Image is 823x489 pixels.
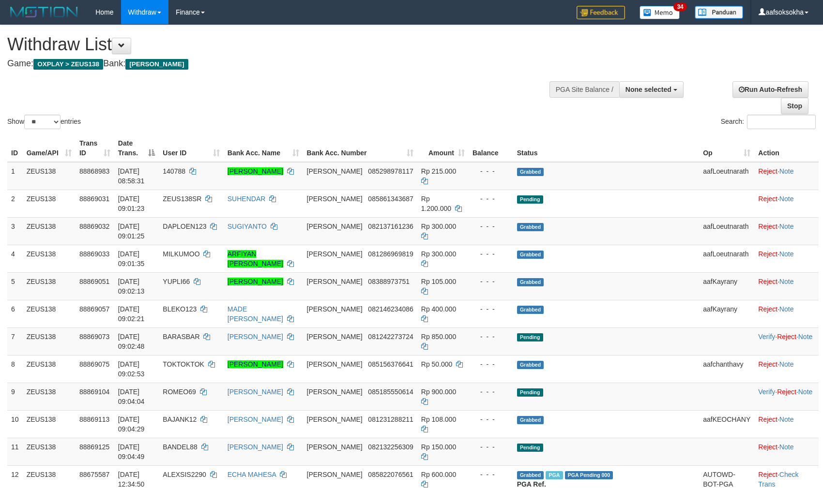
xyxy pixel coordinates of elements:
[118,333,145,350] span: [DATE] 09:02:48
[517,168,544,176] span: Grabbed
[368,250,413,258] span: Copy 081286969819 to clipboard
[228,222,267,230] a: SUGIYANTO
[79,333,109,341] span: 88869073
[565,471,613,479] span: PGA Pending
[549,81,619,98] div: PGA Site Balance /
[577,6,625,19] img: Feedback.jpg
[758,167,777,175] a: Reject
[228,250,283,267] a: ARFIYAN [PERSON_NAME]
[517,471,544,479] span: Grabbed
[228,443,283,451] a: [PERSON_NAME]
[699,355,754,383] td: aafchanthavy
[421,360,453,368] span: Rp 50.000
[758,195,777,203] a: Reject
[23,190,76,217] td: ZEUS138
[517,306,544,314] span: Grabbed
[777,333,796,341] a: Reject
[777,388,796,396] a: Reject
[368,360,413,368] span: Copy 085156376641 to clipboard
[758,360,777,368] a: Reject
[368,443,413,451] span: Copy 082132256309 to clipboard
[307,360,363,368] span: [PERSON_NAME]
[7,327,23,355] td: 7
[307,305,363,313] span: [PERSON_NAME]
[118,415,145,433] span: [DATE] 09:04:29
[79,250,109,258] span: 88869033
[779,360,794,368] a: Note
[699,134,754,162] th: Op: activate to sort column ascending
[118,222,145,240] span: [DATE] 09:01:25
[421,222,456,230] span: Rp 300.000
[368,167,413,175] span: Copy 085298978117 to clipboard
[779,278,794,285] a: Note
[472,442,509,452] div: - - -
[758,250,777,258] a: Reject
[368,333,413,341] span: Copy 081242273724 to clipboard
[472,277,509,286] div: - - -
[781,98,808,114] a: Stop
[118,278,145,295] span: [DATE] 09:02:13
[758,333,775,341] a: Verify
[779,250,794,258] a: Note
[163,388,196,396] span: ROMEO69
[7,59,539,69] h4: Game: Bank:
[228,195,266,203] a: SUHENDAR
[24,115,61,129] select: Showentries
[307,471,363,478] span: [PERSON_NAME]
[758,388,775,396] a: Verify
[754,410,819,438] td: ·
[758,443,777,451] a: Reject
[699,245,754,272] td: aafLoeutnarath
[7,162,23,190] td: 1
[472,332,509,341] div: - - -
[125,59,188,70] span: [PERSON_NAME]
[625,86,671,93] span: None selected
[7,438,23,465] td: 11
[7,245,23,272] td: 4
[79,278,109,285] span: 88869051
[754,272,819,300] td: ·
[307,167,363,175] span: [PERSON_NAME]
[163,443,198,451] span: BANDEL88
[7,5,81,19] img: MOTION_logo.png
[472,359,509,369] div: - - -
[163,250,199,258] span: MILKUMOO
[472,166,509,176] div: - - -
[754,162,819,190] td: ·
[368,415,413,423] span: Copy 081231288211 to clipboard
[640,6,680,19] img: Button%20Memo.svg
[163,278,190,285] span: YUPLI66
[118,250,145,267] span: [DATE] 09:01:35
[421,415,456,423] span: Rp 108.000
[79,222,109,230] span: 88869032
[747,115,816,129] input: Search:
[79,305,109,313] span: 88869057
[779,305,794,313] a: Note
[517,361,544,369] span: Grabbed
[7,35,539,54] h1: Withdraw List
[754,134,819,162] th: Action
[758,415,777,423] a: Reject
[699,272,754,300] td: aafKayrany
[7,355,23,383] td: 8
[421,333,456,341] span: Rp 850.000
[7,410,23,438] td: 10
[758,471,777,478] a: Reject
[33,59,103,70] span: OXPLAY > ZEUS138
[779,222,794,230] a: Note
[79,195,109,203] span: 88869031
[472,222,509,231] div: - - -
[754,217,819,245] td: ·
[754,355,819,383] td: ·
[517,223,544,231] span: Grabbed
[421,195,451,212] span: Rp 1.200.000
[721,115,816,129] label: Search:
[23,245,76,272] td: ZEUS138
[79,471,109,478] span: 88675587
[23,272,76,300] td: ZEUS138
[368,388,413,396] span: Copy 085185550614 to clipboard
[421,278,456,285] span: Rp 105.000
[421,471,456,478] span: Rp 600.000
[619,81,684,98] button: None selected
[79,443,109,451] span: 88869125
